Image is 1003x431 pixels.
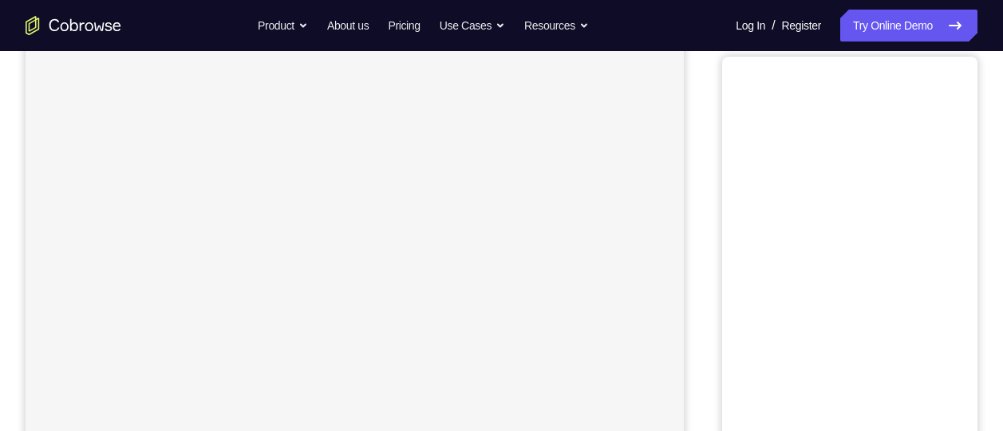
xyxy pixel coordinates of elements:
[258,10,308,42] button: Product
[840,10,977,42] a: Try Online Demo
[388,10,420,42] a: Pricing
[524,10,589,42] button: Resources
[736,10,765,42] a: Log In
[782,10,821,42] a: Register
[772,16,775,35] span: /
[26,16,121,35] a: Go to the home page
[327,10,369,42] a: About us
[440,10,505,42] button: Use Cases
